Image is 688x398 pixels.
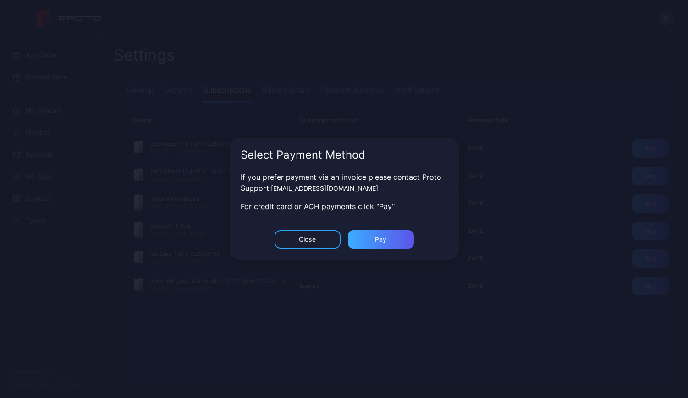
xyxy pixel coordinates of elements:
p: If you prefer payment via an invoice please contact Proto Support: [241,171,448,193]
div: Pay [375,236,386,243]
a: [EMAIL_ADDRESS][DOMAIN_NAME] [271,184,378,192]
button: Close [275,230,341,249]
div: Select Payment Method [241,149,448,160]
button: Pay [348,230,414,249]
div: Close [299,236,316,243]
p: For credit card or ACH payments click "Pay" [241,201,448,212]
